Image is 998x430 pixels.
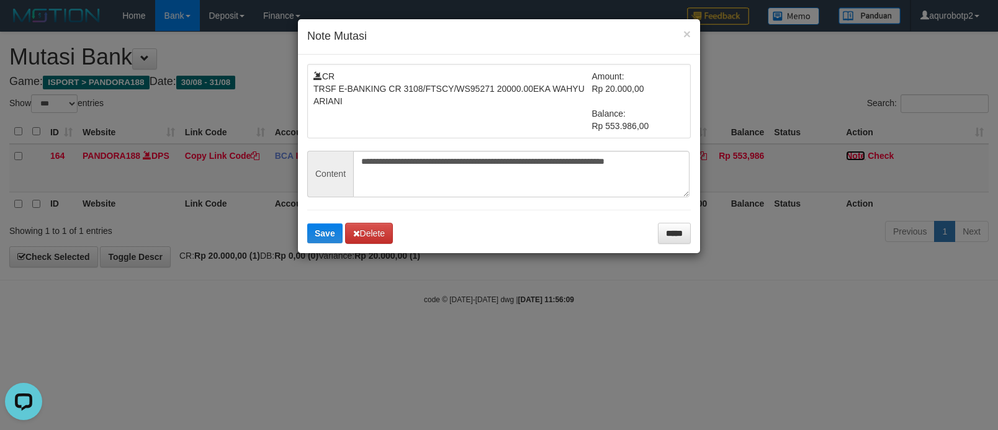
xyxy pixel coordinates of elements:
[313,70,592,132] td: CR TRSF E-BANKING CR 3108/FTSCY/WS95271 20000.00EKA WAHYU ARIANI
[353,228,385,238] span: Delete
[592,70,685,132] td: Amount: Rp 20.000,00 Balance: Rp 553.986,00
[5,5,42,42] button: Open LiveChat chat widget
[307,151,353,197] span: Content
[307,223,343,243] button: Save
[307,29,691,45] h4: Note Mutasi
[683,27,691,40] button: ×
[345,223,393,244] button: Delete
[315,228,335,238] span: Save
